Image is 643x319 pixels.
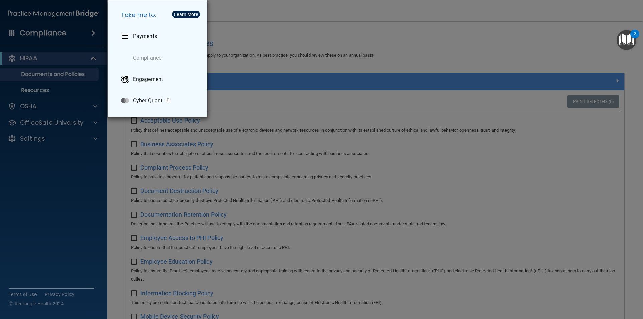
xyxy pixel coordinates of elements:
[116,27,202,46] a: Payments
[116,70,202,89] a: Engagement
[133,97,162,104] p: Cyber Quant
[617,30,636,50] button: Open Resource Center, 2 new notifications
[116,6,202,24] h5: Take me to:
[634,34,636,43] div: 2
[172,11,200,18] button: Learn More
[133,33,157,40] p: Payments
[116,49,202,67] a: Compliance
[174,12,198,17] div: Learn More
[133,76,163,83] p: Engagement
[116,91,202,110] a: Cyber Quant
